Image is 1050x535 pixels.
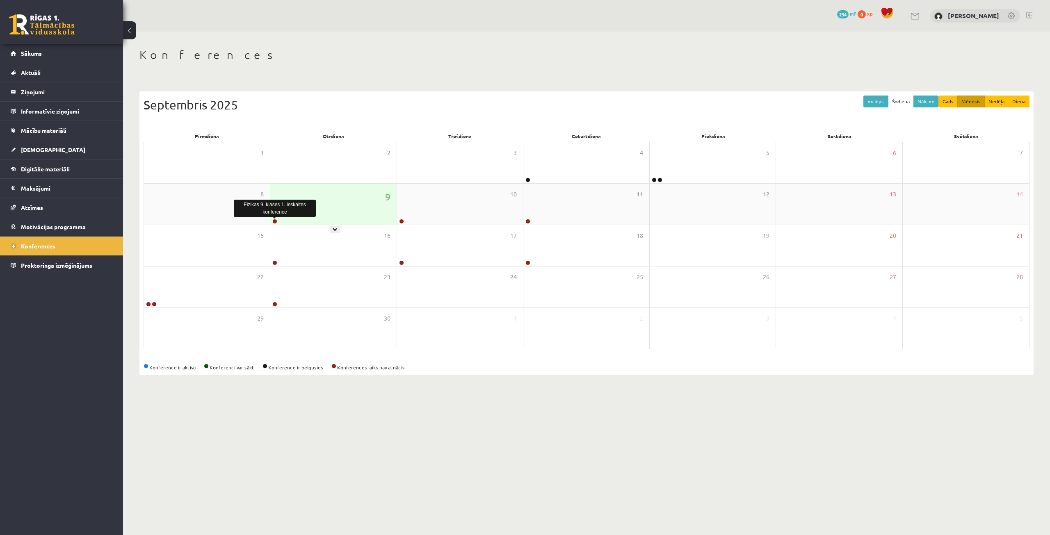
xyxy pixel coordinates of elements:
button: Nāk. >> [913,96,938,107]
a: Proktoringa izmēģinājums [11,256,113,275]
a: Konferences [11,237,113,255]
span: 2 [640,314,643,323]
span: 20 [890,231,896,240]
div: Trešdiena [397,130,523,142]
span: 22 [257,273,264,282]
span: 17 [510,231,517,240]
span: 10 [510,190,517,199]
span: [DEMOGRAPHIC_DATA] [21,146,85,153]
a: Mācību materiāli [11,121,113,140]
span: 3 [514,148,517,157]
div: Septembris 2025 [144,96,1029,114]
span: 28 [1016,273,1023,282]
a: 0 xp [858,10,877,17]
span: 25 [637,273,643,282]
button: Šodiena [888,96,914,107]
div: Otrdiena [270,130,397,142]
span: 2 [387,148,390,157]
img: Alekss Kozlovskis [934,12,943,20]
span: 5 [1020,314,1023,323]
span: 23 [384,273,390,282]
span: Mācību materiāli [21,127,66,134]
a: Sākums [11,44,113,63]
span: 21 [1016,231,1023,240]
div: Svētdiena [903,130,1029,142]
a: [DEMOGRAPHIC_DATA] [11,140,113,159]
span: 9 [385,190,390,204]
span: 24 [510,273,517,282]
span: 1 [260,148,264,157]
span: 26 [763,273,769,282]
button: Diena [1008,96,1029,107]
a: Aktuāli [11,63,113,82]
a: Motivācijas programma [11,217,113,236]
span: Konferences [21,242,55,250]
span: 3 [766,314,769,323]
a: Digitālie materiāli [11,159,113,178]
span: Proktoringa izmēģinājums [21,262,92,269]
legend: Informatīvie ziņojumi [21,102,113,121]
span: Digitālie materiāli [21,165,70,173]
div: Piekdiena [650,130,776,142]
legend: Maksājumi [21,179,113,198]
span: 8 [260,190,264,199]
span: 29 [257,314,264,323]
a: Ziņojumi [11,82,113,101]
span: 13 [890,190,896,199]
span: 4 [640,148,643,157]
a: [PERSON_NAME] [948,11,999,20]
span: 27 [890,273,896,282]
span: 16 [384,231,390,240]
span: 5 [766,148,769,157]
span: 18 [637,231,643,240]
legend: Ziņojumi [21,82,113,101]
span: xp [867,10,872,17]
span: Motivācijas programma [21,223,86,230]
span: Aktuāli [21,69,41,76]
button: << Iepr. [863,96,888,107]
button: Gads [938,96,958,107]
a: Rīgas 1. Tālmācības vidusskola [9,14,75,35]
a: Atzīmes [11,198,113,217]
span: Atzīmes [21,204,43,211]
a: Maksājumi [11,179,113,198]
span: 14 [1016,190,1023,199]
div: Fizikas 9. klases 1. ieskaites konference [234,200,316,217]
span: 0 [858,10,866,18]
button: Nedēļa [984,96,1009,107]
span: 6 [893,148,896,157]
span: 4 [893,314,896,323]
span: 11 [637,190,643,199]
span: 234 [837,10,849,18]
div: Konference ir aktīva Konferenci var sākt Konference ir beigusies Konferences laiks nav atnācis [144,364,1029,371]
span: 30 [384,314,390,323]
a: Informatīvie ziņojumi [11,102,113,121]
span: Sākums [21,50,42,57]
a: 234 mP [837,10,856,17]
div: Ceturtdiena [523,130,650,142]
div: Pirmdiena [144,130,270,142]
span: mP [850,10,856,17]
button: Mēnesis [957,96,985,107]
h1: Konferences [139,48,1034,62]
span: 12 [763,190,769,199]
span: 19 [763,231,769,240]
span: 1 [514,314,517,323]
span: 7 [1020,148,1023,157]
div: Sestdiena [776,130,903,142]
span: 15 [257,231,264,240]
